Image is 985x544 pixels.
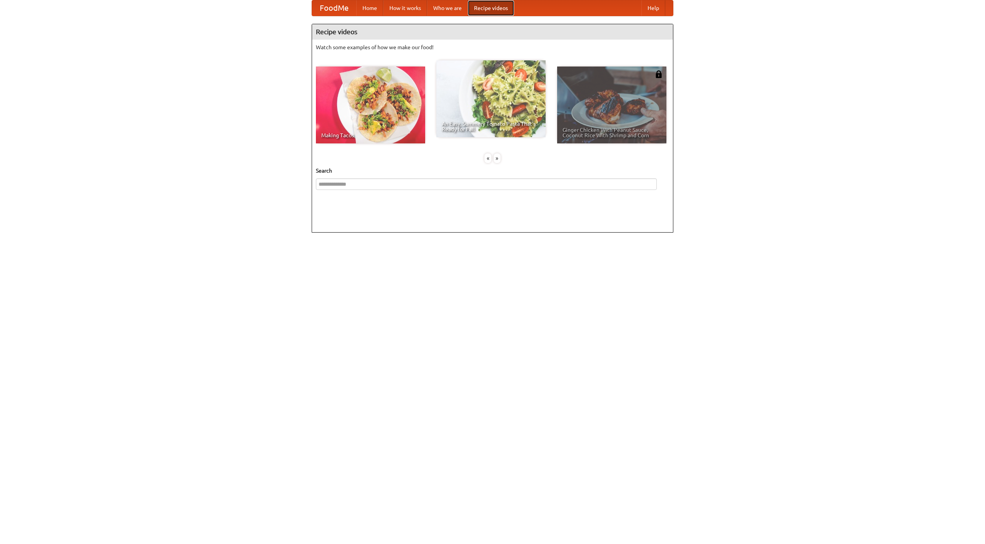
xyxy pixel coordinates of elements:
a: Home [356,0,383,16]
p: Watch some examples of how we make our food! [316,43,669,51]
a: How it works [383,0,427,16]
h4: Recipe videos [312,24,673,40]
a: Making Tacos [316,67,425,143]
h5: Search [316,167,669,175]
a: Help [641,0,665,16]
span: Making Tacos [321,133,420,138]
span: An Easy, Summery Tomato Pasta That's Ready for Fall [442,121,540,132]
a: Who we are [427,0,468,16]
a: Recipe videos [468,0,514,16]
div: « [484,153,491,163]
div: » [494,153,501,163]
img: 483408.png [655,70,663,78]
a: An Easy, Summery Tomato Pasta That's Ready for Fall [436,60,546,137]
a: FoodMe [312,0,356,16]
